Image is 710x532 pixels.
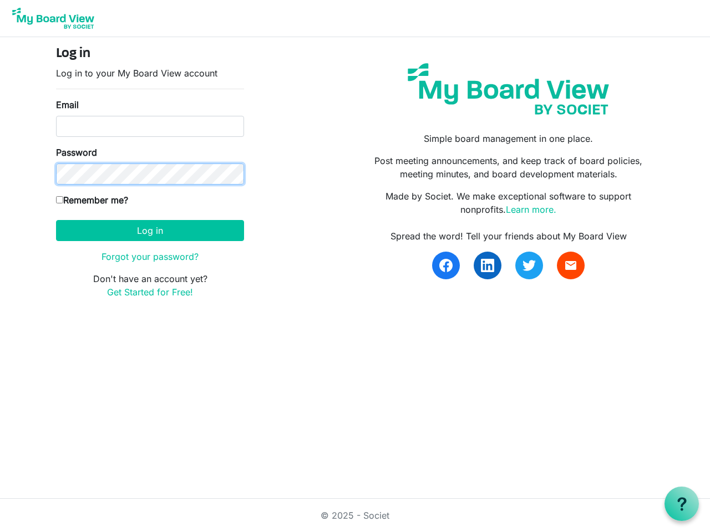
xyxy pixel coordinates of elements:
[523,259,536,272] img: twitter.svg
[56,220,244,241] button: Log in
[363,132,654,145] p: Simple board management in one place.
[102,251,199,262] a: Forgot your password?
[557,252,585,279] a: email
[56,66,244,80] p: Log in to your My Board View account
[56,196,63,203] input: Remember me?
[56,98,79,111] label: Email
[506,204,556,215] a: Learn more.
[107,287,193,298] a: Get Started for Free!
[564,259,577,272] span: email
[56,46,244,62] h4: Log in
[481,259,494,272] img: linkedin.svg
[363,190,654,216] p: Made by Societ. We make exceptional software to support nonprofits.
[399,55,617,123] img: my-board-view-societ.svg
[56,272,244,299] p: Don't have an account yet?
[363,154,654,181] p: Post meeting announcements, and keep track of board policies, meeting minutes, and board developm...
[363,229,654,243] div: Spread the word! Tell your friends about My Board View
[56,146,97,159] label: Password
[9,4,98,32] img: My Board View Logo
[321,510,389,521] a: © 2025 - Societ
[56,193,128,207] label: Remember me?
[439,259,453,272] img: facebook.svg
